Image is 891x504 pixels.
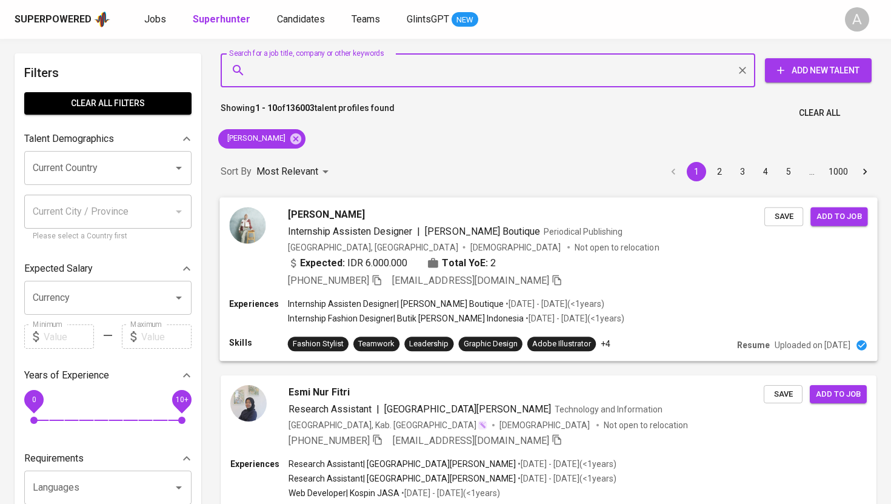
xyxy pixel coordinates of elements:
span: [GEOGRAPHIC_DATA][PERSON_NAME] [384,403,551,415]
a: Superpoweredapp logo [15,10,110,29]
span: Clear All filters [34,96,182,111]
b: 1 - 10 [255,103,277,113]
a: Superhunter [193,12,253,27]
b: 136003 [285,103,315,113]
div: [GEOGRAPHIC_DATA], [GEOGRAPHIC_DATA] [288,241,458,253]
span: Add New Talent [775,63,862,78]
div: IDR 6.000.000 [288,255,408,270]
span: [PHONE_NUMBER] [288,274,369,286]
div: … [802,166,821,178]
p: Sort By [221,164,252,179]
p: Internship Assisten Designer | [PERSON_NAME] Boutique [288,298,504,310]
p: Please select a Country first [33,230,183,243]
span: GlintsGPT [407,13,449,25]
button: Save [764,207,803,226]
div: Superpowered [15,13,92,27]
span: [DEMOGRAPHIC_DATA] [499,419,592,431]
p: • [DATE] - [DATE] ( <1 years ) [524,312,624,324]
span: Save [770,388,796,402]
span: 2 [490,255,496,270]
img: magic_wand.svg [478,420,487,430]
button: Add New Talent [765,58,872,82]
button: Clear [734,62,751,79]
button: Go to page 5 [779,162,798,181]
p: • [DATE] - [DATE] ( <1 years ) [504,298,604,310]
span: Teams [352,13,380,25]
button: page 1 [687,162,706,181]
button: Save [764,385,803,404]
p: Not open to relocation [604,419,688,431]
button: Go to page 1000 [825,162,852,181]
button: Clear All filters [24,92,192,115]
span: Clear All [799,106,840,121]
span: [EMAIL_ADDRESS][DOMAIN_NAME] [393,435,549,446]
button: Open [170,289,187,306]
span: Add to job [816,388,861,402]
p: Resume [737,339,770,351]
button: Add to job [810,207,867,226]
input: Value [141,324,192,349]
span: [PHONE_NUMBER] [289,435,370,446]
p: Talent Demographics [24,132,114,146]
p: • [DATE] - [DATE] ( <1 years ) [516,472,616,485]
span: | [417,224,420,238]
div: [GEOGRAPHIC_DATA], Kab. [GEOGRAPHIC_DATA] [289,419,487,431]
div: Graphic Design [464,338,518,350]
span: Research Assistant [289,403,372,415]
p: Internship Fashion Designer | Butik [PERSON_NAME] Indonesia [288,312,524,324]
div: Teamwork [358,338,395,350]
span: Technology and Information [555,405,662,414]
span: Save [770,209,797,223]
div: Years of Experience [24,363,192,388]
p: Web Developer | Kospin JASA [289,487,399,499]
img: cc4fcbf43db0db52ebed089986e6772a.jpeg [230,385,267,422]
p: Experiences [229,298,287,310]
span: [DEMOGRAPHIC_DATA] [470,241,562,253]
span: NEW [452,14,478,26]
input: Value [44,324,94,349]
span: Periodical Publishing [544,226,622,236]
p: Not open to relocation [575,241,659,253]
p: Showing of talent profiles found [221,102,395,124]
span: [PERSON_NAME] Boutique [425,225,540,237]
nav: pagination navigation [662,162,876,181]
div: Most Relevant [256,161,333,183]
img: app logo [94,10,110,29]
p: Years of Experience [24,368,109,383]
span: | [376,402,379,417]
b: Superhunter [193,13,250,25]
div: Expected Salary [24,257,192,281]
p: Research Assistant | [GEOGRAPHIC_DATA][PERSON_NAME] [289,458,516,470]
p: Requirements [24,451,84,466]
span: [PERSON_NAME] [218,133,293,144]
div: [PERSON_NAME] [218,129,305,149]
h6: Filters [24,63,192,82]
button: Go to page 2 [710,162,729,181]
div: Requirements [24,446,192,471]
button: Add to job [810,385,867,404]
div: Adobe Illustrator [532,338,591,350]
p: Skills [229,337,287,349]
p: Uploaded on [DATE] [775,339,850,351]
p: Expected Salary [24,261,93,276]
p: Most Relevant [256,164,318,179]
span: 0 [32,395,36,404]
div: Talent Demographics [24,127,192,151]
span: Esmi Nur Fitri [289,385,350,400]
a: Jobs [144,12,169,27]
span: Candidates [277,13,325,25]
a: GlintsGPT NEW [407,12,478,27]
span: Internship Assisten Designer [288,225,413,237]
span: 10+ [175,395,188,404]
a: [PERSON_NAME]Internship Assisten Designer|[PERSON_NAME] BoutiquePeriodical Publishing[GEOGRAPHIC_... [221,198,876,361]
p: Experiences [230,458,289,470]
a: Teams [352,12,382,27]
b: Expected: [300,255,345,270]
button: Open [170,160,187,176]
span: [PERSON_NAME] [288,207,365,221]
img: b6d79aa387898024ab80c8eeb295f121.jpg [229,207,265,243]
span: [EMAIL_ADDRESS][DOMAIN_NAME] [392,274,549,286]
button: Go to page 4 [756,162,775,181]
a: Candidates [277,12,327,27]
p: +4 [601,338,610,350]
